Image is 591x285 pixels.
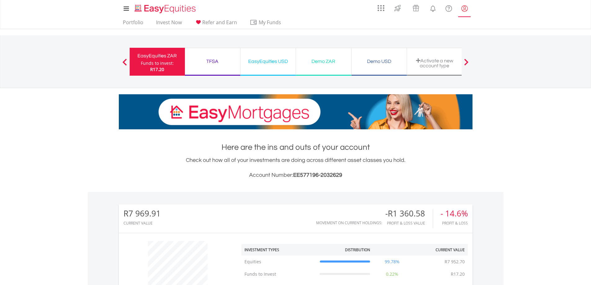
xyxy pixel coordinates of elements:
[241,268,317,280] td: Funds to Invest
[189,57,236,66] div: TFSA
[133,51,181,60] div: EasyEquities ZAR
[202,19,237,26] span: Refer and Earn
[119,94,472,129] img: EasyMortage Promotion Banner
[133,4,198,14] img: EasyEquities_Logo.png
[241,256,317,268] td: Equities
[374,2,388,11] a: AppsGrid
[120,19,146,29] a: Portfolio
[192,19,240,29] a: Refer and Earn
[457,2,472,15] a: My Profile
[373,268,411,280] td: 0.22%
[119,171,472,180] h3: Account Number:
[378,5,384,11] img: grid-menu-icon.svg
[355,57,403,66] div: Demo USD
[373,256,411,268] td: 99.78%
[119,156,472,180] div: Check out how all of your investments are doing across different asset classes you hold.
[411,58,459,68] div: Activate a new account type
[345,247,370,252] div: Distribution
[123,209,161,218] div: R7 969.91
[385,221,433,225] div: Profit & Loss Value
[411,244,468,256] th: Current Value
[411,3,421,13] img: vouchers-v2.svg
[441,256,468,268] td: R7 952.70
[441,221,468,225] div: Profit & Loss
[385,209,433,218] div: -R1 360.58
[300,57,347,66] div: Demo ZAR
[250,18,290,26] span: My Funds
[119,142,472,153] h1: Here are the ins and outs of your account
[316,221,382,225] div: Movement on Current Holdings:
[448,268,468,280] td: R17.20
[123,221,161,225] div: CURRENT VALUE
[150,66,164,72] span: R17.20
[154,19,184,29] a: Invest Now
[241,244,317,256] th: Investment Types
[293,172,342,178] span: EE577196-2032629
[425,2,441,14] a: Notifications
[244,57,292,66] div: EasyEquities USD
[132,2,198,14] a: Home page
[441,209,468,218] div: - 14.6%
[407,2,425,13] a: Vouchers
[141,60,174,66] div: Funds to invest:
[441,2,457,14] a: FAQ's and Support
[392,3,403,13] img: thrive-v2.svg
